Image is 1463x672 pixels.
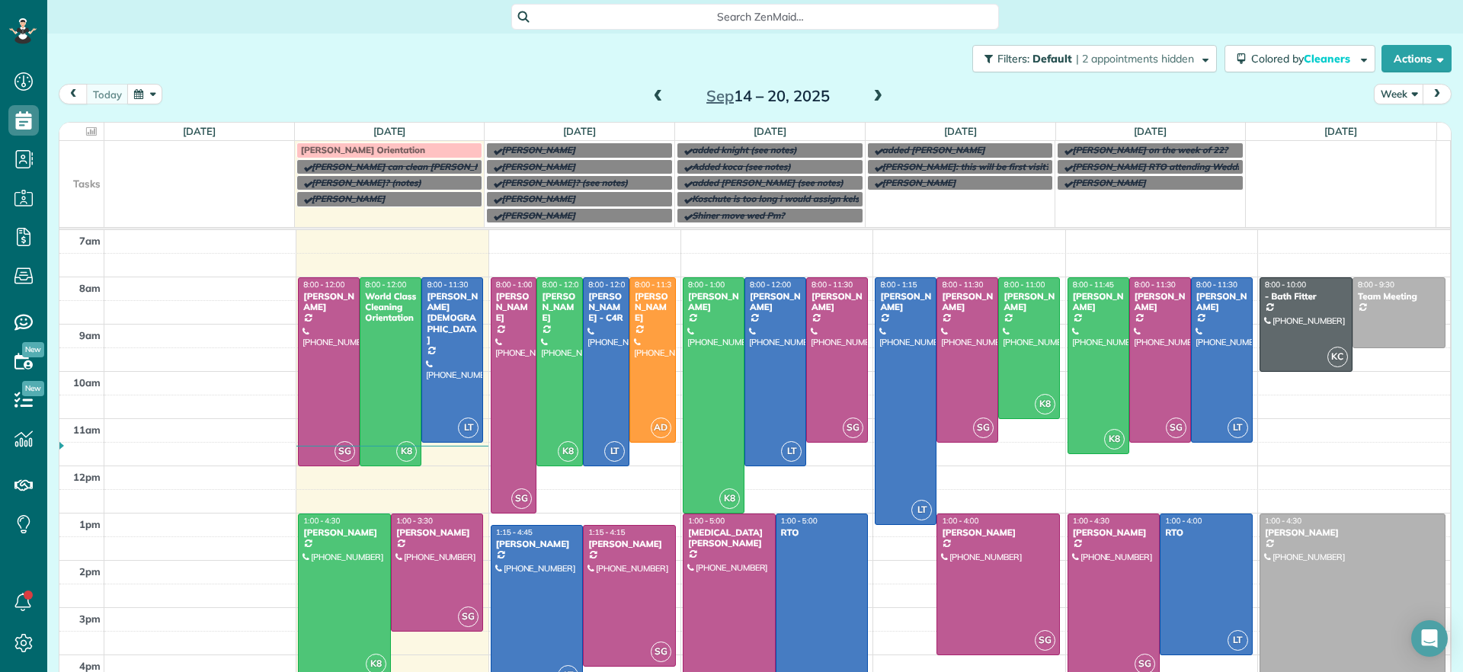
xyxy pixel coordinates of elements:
span: 1:00 - 4:30 [1073,516,1109,526]
span: 9am [79,329,101,341]
h2: 14 – 20, 2025 [673,88,863,104]
a: [DATE] [944,125,977,137]
div: [PERSON_NAME] [303,291,355,313]
span: 2pm [79,565,101,578]
span: SG [511,488,532,509]
span: 8:00 - 11:45 [1073,280,1114,290]
span: KC [1327,347,1348,367]
div: Open Intercom Messenger [1411,620,1448,657]
div: [PERSON_NAME] [587,539,671,549]
span: [PERSON_NAME]? (notes) [312,177,421,188]
span: K8 [558,441,578,462]
div: World Class Cleaning Orientation [364,291,417,324]
span: 12pm [73,471,101,483]
span: [PERSON_NAME] on the week of 22? [1072,144,1228,155]
span: added [PERSON_NAME] [882,144,985,155]
div: [PERSON_NAME] [811,291,863,313]
div: [PERSON_NAME] [395,527,479,538]
a: [DATE] [1134,125,1167,137]
span: [PERSON_NAME] Orientation [301,144,425,155]
span: 8:00 - 9:30 [1358,280,1394,290]
span: 1:00 - 4:00 [1165,516,1202,526]
span: LT [604,441,625,462]
a: [DATE] [373,125,406,137]
span: 8:00 - 1:00 [496,280,533,290]
span: 1:15 - 4:15 [588,527,625,537]
div: [PERSON_NAME] [749,291,802,313]
span: [PERSON_NAME] [501,210,575,221]
span: [PERSON_NAME] [501,161,575,172]
span: Cleaners [1304,52,1353,66]
span: SG [843,418,863,438]
div: [PERSON_NAME][DEMOGRAPHIC_DATA] [426,291,479,346]
span: [PERSON_NAME] can clean [PERSON_NAME] [312,161,504,172]
span: [PERSON_NAME] [1072,177,1146,188]
div: [PERSON_NAME] [1264,527,1441,538]
span: 10am [73,376,101,389]
span: 8:00 - 12:00 [542,280,583,290]
span: added knight (see notes) [692,144,797,155]
span: Filters: [997,52,1029,66]
span: [PERSON_NAME] [501,193,575,204]
span: 8:00 - 12:00 [750,280,791,290]
div: [PERSON_NAME] [634,291,671,324]
span: 8:00 - 1:15 [880,280,917,290]
div: - Bath Fitter [1264,291,1348,302]
span: 8:00 - 11:00 [1004,280,1045,290]
span: Koschute is too long i would assign kelsey [692,193,869,204]
button: next [1423,84,1452,104]
span: K8 [1104,429,1125,450]
span: K8 [1035,394,1055,414]
div: [PERSON_NAME] [495,539,579,549]
span: 1:00 - 3:30 [396,516,433,526]
span: LT [458,418,479,438]
div: [PERSON_NAME] [687,291,740,313]
span: [PERSON_NAME]? (see notes) [501,177,628,188]
span: SG [458,606,479,627]
span: [PERSON_NAME]: this will be first visit? [882,161,1050,172]
div: [MEDICAL_DATA][PERSON_NAME] [687,527,771,549]
span: 8:00 - 11:30 [1196,280,1237,290]
span: 7am [79,235,101,247]
span: Colored by [1251,52,1356,66]
div: [PERSON_NAME] [541,291,578,324]
span: 11am [73,424,101,436]
span: K8 [396,441,417,462]
span: SG [1166,418,1186,438]
span: New [22,381,44,396]
span: 8:00 - 10:00 [1265,280,1306,290]
span: Default [1032,52,1073,66]
a: [DATE] [563,125,596,137]
span: 8:00 - 11:30 [942,280,983,290]
span: 3pm [79,613,101,625]
span: SG [973,418,994,438]
span: LT [781,441,802,462]
span: added [PERSON_NAME] (see notes) [692,177,844,188]
div: [PERSON_NAME] [495,291,533,324]
span: 8:00 - 11:30 [1135,280,1176,290]
div: [PERSON_NAME] [941,527,1055,538]
div: [PERSON_NAME] [879,291,932,313]
span: 8:00 - 11:30 [427,280,468,290]
span: [PERSON_NAME] [882,177,956,188]
button: Colored byCleaners [1225,45,1375,72]
span: 4pm [79,660,101,672]
span: LT [1228,630,1248,651]
span: LT [1228,418,1248,438]
span: [PERSON_NAME] RTO attending Wedding [1072,161,1250,172]
span: 1:00 - 4:30 [303,516,340,526]
span: 8:00 - 12:00 [588,280,629,290]
button: prev [59,84,88,104]
span: 1:15 - 4:45 [496,527,533,537]
div: [PERSON_NAME] - C4R [587,291,625,324]
span: 8:00 - 11:30 [812,280,853,290]
span: SG [335,441,355,462]
a: [DATE] [1324,125,1357,137]
span: 1:00 - 4:00 [942,516,978,526]
span: 1pm [79,518,101,530]
div: [PERSON_NAME] [1003,291,1055,313]
span: 8am [79,282,101,294]
button: Filters: Default | 2 appointments hidden [972,45,1217,72]
span: 8:00 - 1:00 [688,280,725,290]
span: Sep [706,86,734,105]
